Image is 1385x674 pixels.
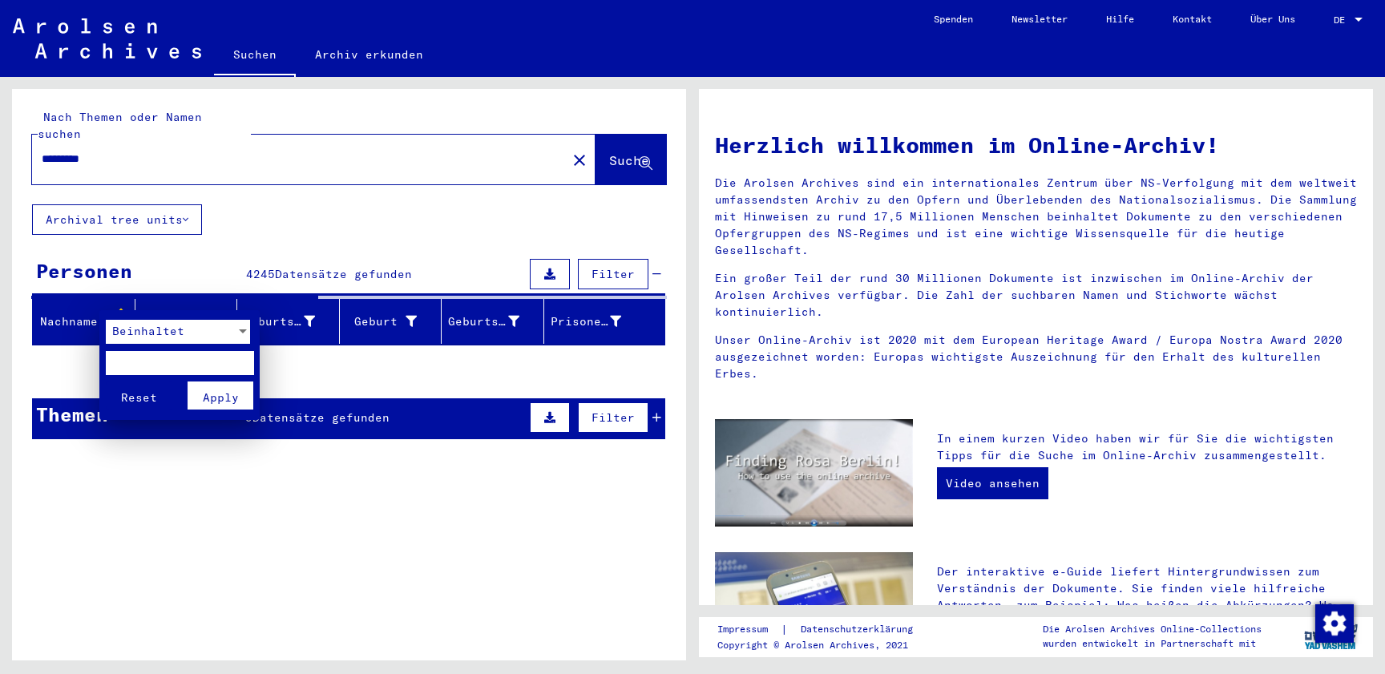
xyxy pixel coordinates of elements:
[1315,604,1354,643] img: Zustimmung ändern
[202,390,238,405] span: Apply
[120,390,156,405] span: Reset
[1314,603,1353,642] div: Zustimmung ändern
[112,324,184,338] span: Beinhaltet
[187,381,253,410] button: Apply
[106,381,172,410] button: Reset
